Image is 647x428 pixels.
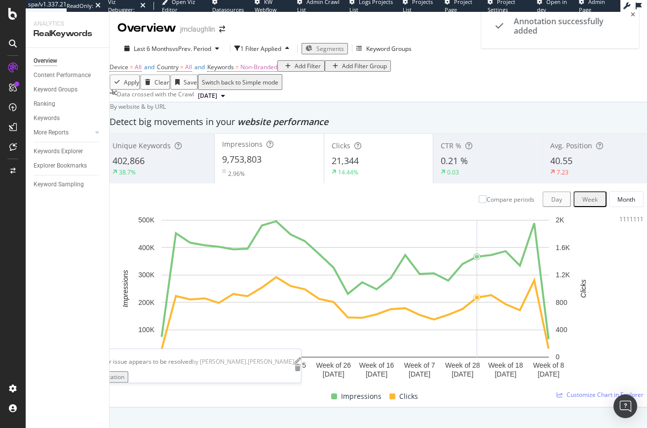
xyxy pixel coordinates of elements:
div: Month [617,195,635,204]
span: Segments [316,44,344,53]
div: Keyword Groups [366,44,412,53]
text: Week of 18 [488,361,523,369]
a: Explorer Bookmarks [34,161,102,171]
text: Week of 16 [359,361,394,369]
text: 400K [138,244,154,252]
text: [DATE] [537,370,559,378]
text: 1.2K [556,271,570,279]
div: Overview [117,20,176,37]
span: Impressions [341,390,381,402]
text: 800 [556,299,568,306]
button: Add annotation [65,371,128,383]
text: Week of 28 [445,361,480,369]
span: Last 6 Months [134,44,172,53]
div: Switch back to Simple mode [202,78,278,86]
div: trash [294,364,301,371]
button: Switch back to Simple mode [198,74,282,90]
a: More Reports [34,128,92,138]
div: Detect big movements in your [110,116,647,128]
div: 14.44% [338,168,358,176]
div: Open Intercom Messenger [613,394,637,418]
span: Datasources [212,6,244,13]
div: Explorer Bookmarks [34,161,87,171]
text: [DATE] [366,370,387,378]
text: 300K [138,271,154,279]
div: pencil [294,357,301,364]
text: Week of 7 [404,361,435,369]
div: Day [551,195,562,204]
text: [DATE] [452,370,473,378]
span: and [194,63,205,71]
span: 40.55 [550,155,572,167]
div: Add Filter Group [342,62,387,70]
div: Clear [154,78,169,86]
span: Avg. Position [550,141,592,150]
div: ReadOnly: [67,2,93,10]
div: Save [184,78,197,86]
text: 1.6K [556,244,570,252]
div: More Reports [34,128,69,138]
button: [DATE] [194,90,229,102]
a: Keywords [34,113,102,124]
span: 402,866 [113,155,145,167]
span: 21,344 [332,155,359,167]
button: Add Filter Group [325,60,391,72]
button: Month [609,191,644,207]
div: 1 [633,215,637,223]
div: 1 [640,215,644,223]
a: Overview [34,56,102,66]
button: Add Filter [277,60,325,72]
span: Clicks [332,141,350,150]
text: [DATE] [323,370,344,378]
div: 7.23 [557,168,569,176]
span: Keywords [207,63,234,71]
span: Clicks [399,390,418,402]
span: Country [157,63,179,71]
text: Impressions [121,270,129,307]
span: 9,753,803 [222,153,262,165]
div: Analytics [34,20,101,28]
text: [DATE] [409,370,430,378]
button: Week [573,191,607,207]
span: CTR % [441,141,461,150]
text: Clicks [579,279,587,298]
div: Add annotation [82,373,124,381]
span: Customize Chart in Explorer [567,390,644,399]
span: All [185,63,192,71]
text: 2K [556,216,565,224]
span: = [235,63,239,71]
div: Apply [124,78,139,86]
button: Segments [302,43,348,54]
span: Impressions [222,139,263,149]
div: 1 [630,215,633,223]
span: All [135,63,142,71]
text: 0 [556,353,560,361]
a: Ranking [34,99,102,109]
div: Annotation successfully added [514,17,621,36]
div: 1 Filter Applied [240,44,281,53]
span: = [130,63,133,71]
div: Ranking [34,99,55,109]
a: Customize Chart in Explorer [557,390,644,399]
div: Overview [34,56,57,66]
text: 500K [138,216,154,224]
div: 0.03 [447,168,459,176]
div: arrow-right-arrow-left [219,26,225,33]
span: Device [110,63,128,71]
div: close toast [631,12,635,18]
div: by [PERSON_NAME].[PERSON_NAME] [192,357,294,371]
div: 1 [623,215,626,223]
div: Keyword Groups [34,85,77,95]
span: website performance [237,116,328,128]
div: jmclaughlin [180,24,215,34]
span: Non-Branded [240,63,277,71]
text: 400 [556,326,568,334]
svg: A chart. [113,215,597,387]
button: Save [170,74,198,90]
div: 1 [626,215,630,223]
span: vs Prev. Period [172,44,211,53]
a: Keywords Explorer [34,146,102,157]
div: 38.7% [119,168,136,176]
text: 200K [138,299,154,306]
div: Application Error issue appears to be resolved [65,357,192,371]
